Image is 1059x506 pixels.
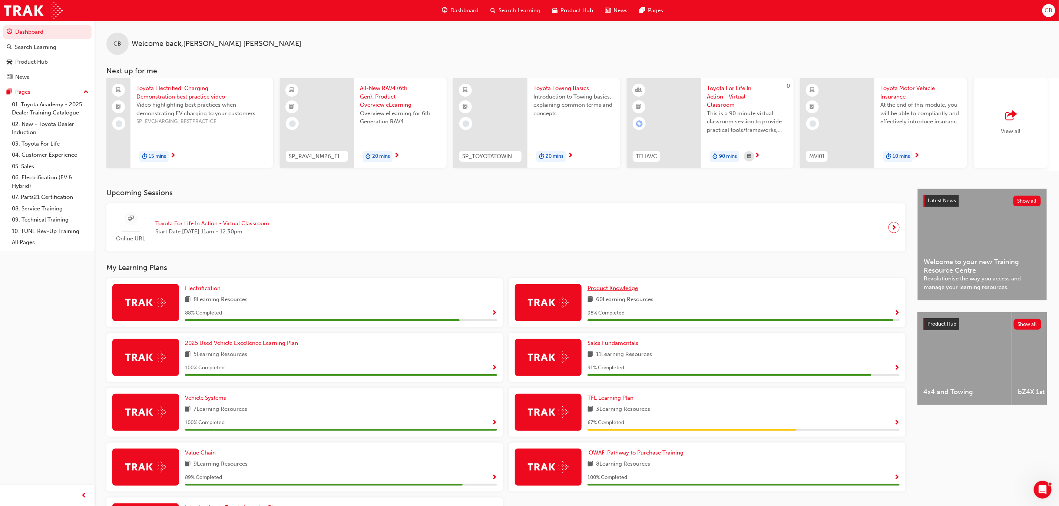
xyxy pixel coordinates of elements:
[810,120,816,127] span: learningRecordVerb_NONE-icon
[155,227,269,236] span: Start Date: [DATE] 11am - 12:30pm
[636,86,642,95] span: learningResourceType_INSTRUCTOR_LED-icon
[923,318,1041,330] a: Product HubShow all
[636,152,657,161] span: TFLIAVC
[533,84,614,93] span: Toyota Towing Basics
[810,86,815,95] span: learningResourceType_ELEARNING-icon
[492,365,497,372] span: Show Progress
[627,78,794,168] a: 0TFLIAVCToyota For Life In Action - Virtual ClassroomThis is a 90 minute virtual classroom sessio...
[15,58,48,66] div: Product Hub
[719,152,737,161] span: 90 mins
[923,388,1006,396] span: 4x4 and Towing
[7,44,12,51] span: search-icon
[185,473,222,482] span: 89 % Completed
[125,352,166,363] img: Trak
[596,405,650,414] span: 3 Learning Resources
[185,309,222,317] span: 88 % Completed
[185,449,216,456] span: Value Chain
[463,102,468,112] span: booktick-icon
[95,67,1059,75] h3: Next up for me
[552,6,557,15] span: car-icon
[185,449,219,457] a: Value Chain
[492,363,497,373] button: Show Progress
[7,74,12,81] span: news-icon
[9,161,92,172] a: 05. Sales
[567,153,573,159] span: next-icon
[707,84,788,109] span: Toyota For Life In Action - Virtual Classroom
[112,209,900,246] a: Online URLToyota For Life In Action - Virtual ClassroomStart Date:[DATE] 11am - 12:30pm
[528,406,569,418] img: Trak
[442,6,447,15] span: guage-icon
[112,234,149,243] span: Online URL
[289,86,295,95] span: learningResourceType_ELEARNING-icon
[155,219,269,228] span: Toyota For Life In Action - Virtual Classroom
[9,138,92,150] a: 03. Toyota For Life
[116,102,121,112] span: booktick-icon
[809,152,825,161] span: MVI01
[893,152,910,161] span: 10 mins
[894,363,900,373] button: Show Progress
[533,93,614,118] span: Introduction to Towing basics, explaining common terms and concepts.
[588,405,593,414] span: book-icon
[492,309,497,318] button: Show Progress
[492,310,497,317] span: Show Progress
[360,84,441,109] span: All-New RAV4 (6th Gen): Product Overview eLearning
[3,70,92,84] a: News
[185,394,229,402] a: Vehicle Systems
[707,109,788,134] span: This is a 90 minute virtual classroom session to provide practical tools/frameworks, behaviours a...
[596,350,652,359] span: 11 Learning Resources
[360,109,441,126] span: Overview eLearning for 6th Generation RAV4
[82,491,87,500] span: prev-icon
[128,214,134,223] span: sessionType_ONLINE_URL-icon
[588,350,593,359] span: book-icon
[185,339,301,347] a: 2025 Used Vehicle Excellence Learning Plan
[648,6,663,15] span: Pages
[463,120,469,127] span: learningRecordVerb_NONE-icon
[484,3,546,18] a: search-iconSearch Learning
[3,40,92,54] a: Search Learning
[9,203,92,214] a: 08. Service Training
[528,352,569,363] img: Trak
[588,395,633,401] span: TFL Learning Plan
[106,78,273,168] a: Toyota Electrified: Charging Demonstration best practice videoVideo highlighting best practices w...
[539,152,544,162] span: duration-icon
[588,449,686,457] a: 'OWAF' Pathway to Purchase Training
[588,473,627,482] span: 100 % Completed
[185,350,191,359] span: book-icon
[185,364,225,372] span: 100 % Completed
[588,364,624,372] span: 91 % Completed
[880,101,961,126] span: At the end of this module, you will be able to compliantly and effectively introduce insurance cu...
[894,310,900,317] span: Show Progress
[891,222,897,233] span: next-icon
[289,120,296,127] span: learningRecordVerb_NONE-icon
[15,73,29,81] div: News
[436,3,484,18] a: guage-iconDashboard
[546,152,563,161] span: 20 mins
[450,6,479,15] span: Dashboard
[15,43,56,51] div: Search Learning
[492,418,497,427] button: Show Progress
[185,340,298,346] span: 2025 Used Vehicle Excellence Learning Plan
[490,6,496,15] span: search-icon
[372,152,390,161] span: 20 mins
[588,340,638,346] span: Sales Fundamentals
[1001,128,1021,134] span: View all
[712,152,718,162] span: duration-icon
[9,214,92,226] a: 09. Technical Training
[917,189,1047,300] a: Latest NewsShow allWelcome to your new Training Resource CentreRevolutionise the way you access a...
[588,460,593,469] span: book-icon
[170,153,176,159] span: next-icon
[9,172,92,192] a: 06. Electrification (EV & Hybrid)
[588,284,641,293] a: Product Knowledge
[106,263,906,272] h3: My Learning Plans
[136,117,267,126] span: SP_EVCHARGING_BESTPRACTICE
[462,152,519,161] span: SP_TOYOTATOWING_0424
[453,78,620,168] a: SP_TOYOTATOWING_0424Toyota Towing BasicsIntroduction to Towing basics, explaining common terms an...
[3,85,92,99] button: Pages
[914,153,920,159] span: next-icon
[1034,481,1052,499] iframe: Intercom live chat
[588,339,641,347] a: Sales Fundamentals
[588,309,625,317] span: 98 % Completed
[185,419,225,427] span: 100 % Completed
[185,284,224,293] a: Electrification
[9,119,92,138] a: 02. New - Toyota Dealer Induction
